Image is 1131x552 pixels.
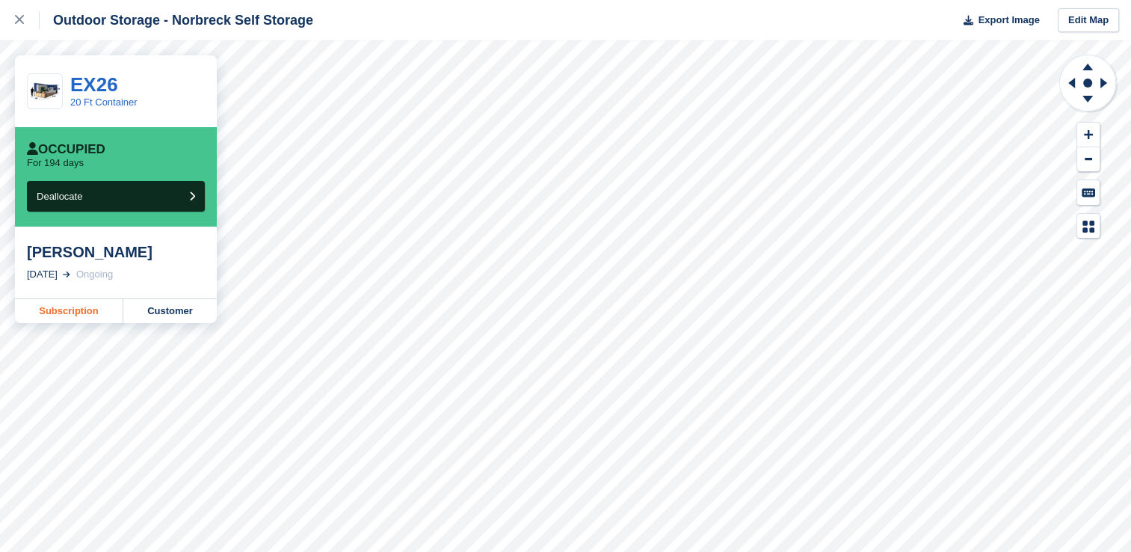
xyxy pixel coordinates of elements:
button: Map Legend [1077,214,1100,239]
button: Zoom In [1077,123,1100,147]
img: arrow-right-light-icn-cde0832a797a2874e46488d9cf13f60e5c3a73dbe684e267c42b8395dfbc2abf.svg [63,272,70,277]
div: [PERSON_NAME] [27,243,205,261]
button: Export Image [955,8,1040,33]
div: Occupied [27,142,105,157]
a: Customer [123,299,217,323]
div: [DATE] [27,267,58,282]
a: 20 Ft Container [70,96,138,108]
p: For 194 days [27,157,84,169]
img: 20-ft-container%20(13).jpg [28,79,62,105]
span: Deallocate [37,191,82,202]
button: Deallocate [27,181,205,212]
div: Outdoor Storage - Norbreck Self Storage [40,11,313,29]
a: Edit Map [1058,8,1119,33]
span: Export Image [978,13,1039,28]
div: Ongoing [76,267,113,282]
a: EX26 [70,73,118,96]
button: Keyboard Shortcuts [1077,180,1100,205]
button: Zoom Out [1077,147,1100,172]
a: Subscription [15,299,123,323]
